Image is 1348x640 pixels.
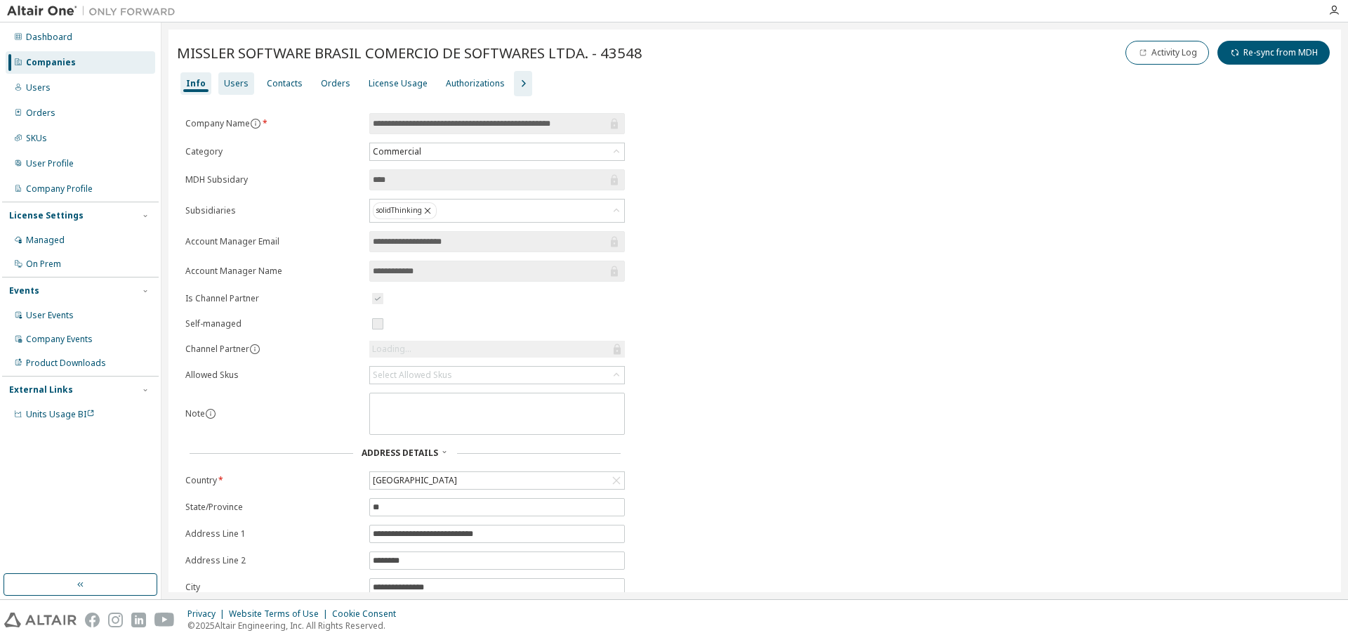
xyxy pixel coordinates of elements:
label: Subsidiaries [185,205,361,216]
label: MDH Subsidary [185,174,361,185]
div: Product Downloads [26,358,106,369]
label: Is Channel Partner [185,293,361,304]
button: information [205,408,216,419]
div: External Links [9,384,73,396]
label: Address Line 2 [185,555,361,566]
div: Select Allowed Skus [370,367,624,384]
button: information [249,344,260,355]
div: [GEOGRAPHIC_DATA] [371,473,459,488]
span: Units Usage BI [26,408,95,420]
div: Companies [26,57,76,68]
div: Company Profile [26,183,93,195]
div: Dashboard [26,32,72,43]
label: Self-managed [185,318,361,329]
div: Users [26,82,51,93]
div: Commercial [371,144,423,159]
label: Address Line 1 [185,528,361,540]
label: Category [185,146,361,157]
img: youtube.svg [154,613,175,627]
div: License Usage [369,78,428,89]
label: Account Manager Name [185,266,361,277]
div: Orders [321,78,350,89]
div: On Prem [26,259,61,270]
img: instagram.svg [108,613,123,627]
div: Cookie Consent [332,608,404,620]
div: Loading... [369,341,625,358]
div: Company Events [26,334,93,345]
label: Country [185,475,361,486]
div: Privacy [187,608,229,620]
img: altair_logo.svg [4,613,77,627]
div: SKUs [26,133,47,144]
label: Company Name [185,118,361,129]
div: Select Allowed Skus [373,370,452,381]
div: License Settings [9,210,84,221]
div: Events [9,285,39,296]
button: information [250,118,261,129]
label: City [185,582,361,593]
img: facebook.svg [85,613,100,627]
div: solidThinking [370,200,624,222]
div: Website Terms of Use [229,608,332,620]
label: State/Province [185,502,361,513]
div: Orders [26,107,55,119]
div: Authorizations [446,78,505,89]
img: Altair One [7,4,183,18]
label: Allowed Skus [185,370,361,381]
span: MISSLER SOFTWARE BRASIL COMERCIO DE SOFTWARES LTDA. - 43548 [177,43,642,63]
div: [GEOGRAPHIC_DATA] [370,472,624,489]
label: Channel Partner [185,343,249,355]
img: linkedin.svg [131,613,146,627]
button: Re-sync from MDH [1217,41,1330,65]
p: © 2025 Altair Engineering, Inc. All Rights Reserved. [187,620,404,632]
div: Contacts [267,78,303,89]
label: Note [185,407,205,419]
div: Users [224,78,249,89]
div: User Profile [26,158,74,169]
div: Managed [26,235,65,246]
div: solidThinking [373,202,437,219]
div: Commercial [370,143,624,160]
button: Activity Log [1125,41,1209,65]
label: Account Manager Email [185,236,361,247]
div: Info [186,78,206,89]
span: Address Details [362,447,438,459]
div: User Events [26,310,74,321]
div: Loading... [372,344,411,355]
